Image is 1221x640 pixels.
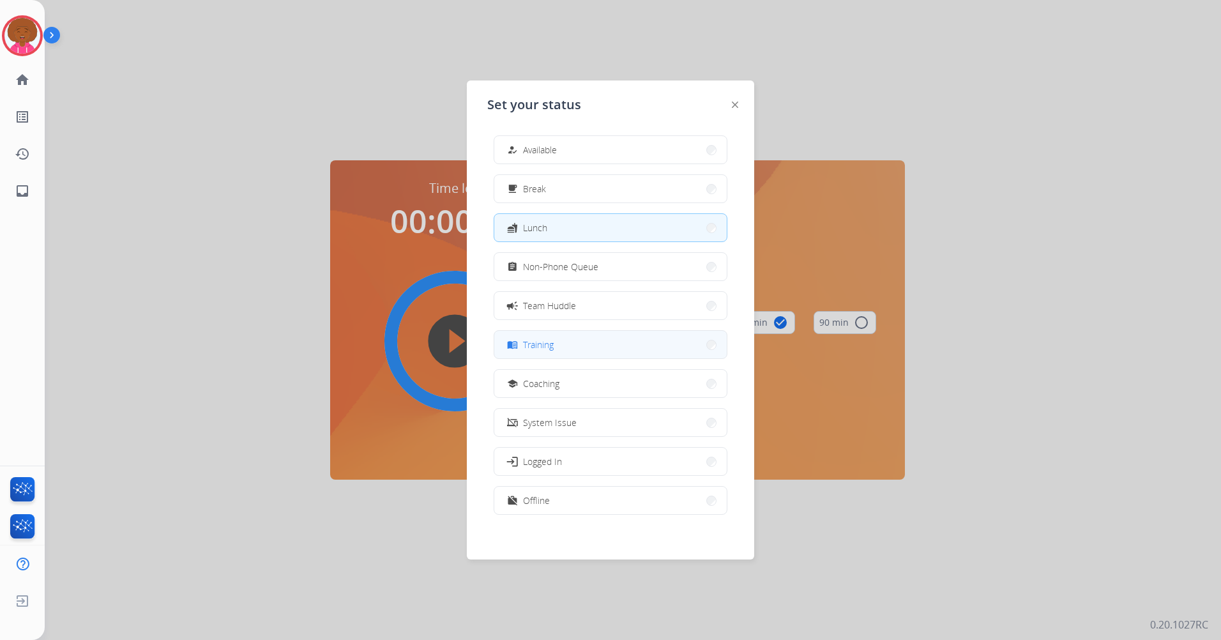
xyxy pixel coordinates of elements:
mat-icon: how_to_reg [507,144,518,155]
button: Coaching [494,370,727,397]
img: avatar [4,18,40,54]
span: System Issue [523,416,577,429]
button: Team Huddle [494,292,727,319]
mat-icon: fastfood [507,222,518,233]
button: Non-Phone Queue [494,253,727,280]
img: close-button [732,102,738,108]
span: Offline [523,494,550,507]
span: Training [523,338,554,351]
button: System Issue [494,409,727,436]
button: Training [494,331,727,358]
span: Set your status [487,96,581,114]
span: Break [523,182,546,195]
mat-icon: list_alt [15,109,30,125]
mat-icon: work_off [507,495,518,506]
button: Lunch [494,214,727,241]
button: Available [494,136,727,164]
mat-icon: campaign [506,299,519,312]
button: Logged In [494,448,727,475]
mat-icon: login [506,455,519,468]
mat-icon: school [507,378,518,389]
mat-icon: assignment [507,261,518,272]
span: Lunch [523,221,547,234]
mat-icon: phonelink_off [507,417,518,428]
button: Offline [494,487,727,514]
span: Team Huddle [523,299,576,312]
mat-icon: inbox [15,183,30,199]
span: Logged In [523,455,562,468]
p: 0.20.1027RC [1150,617,1208,632]
mat-icon: menu_book [507,339,518,350]
span: Available [523,143,557,156]
span: Non-Phone Queue [523,260,598,273]
mat-icon: home [15,72,30,88]
button: Break [494,175,727,202]
mat-icon: history [15,146,30,162]
mat-icon: free_breakfast [507,183,518,194]
span: Coaching [523,377,559,390]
